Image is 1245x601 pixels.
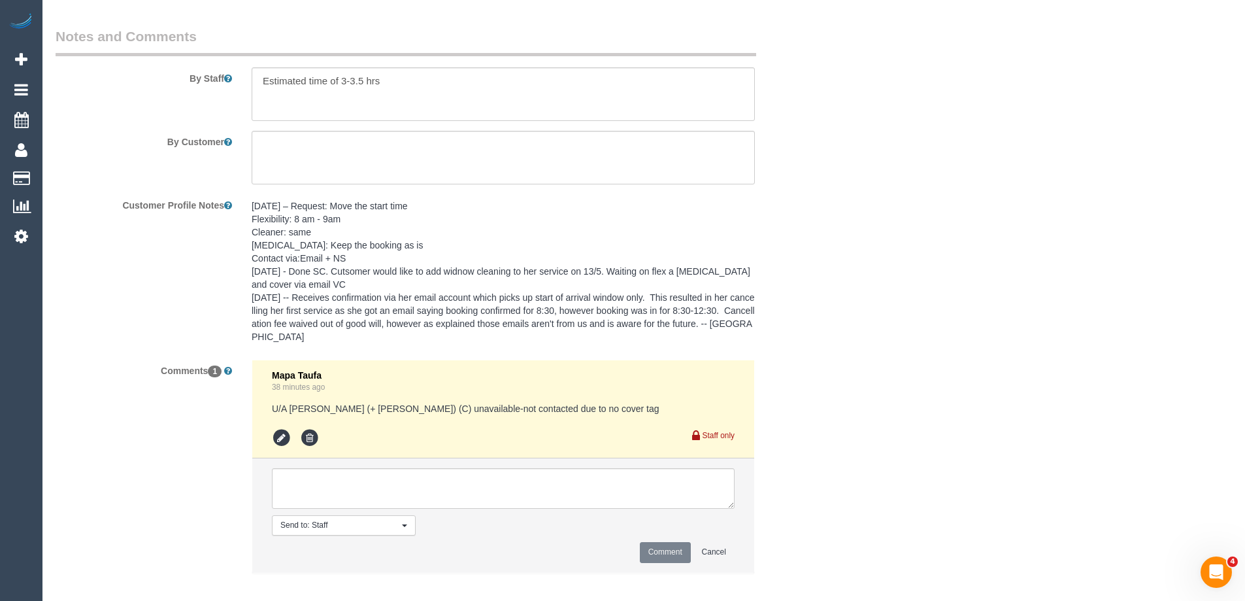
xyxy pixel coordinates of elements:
a: 38 minutes ago [272,383,325,392]
label: Comments [46,360,242,377]
label: Customer Profile Notes [46,194,242,212]
img: Automaid Logo [8,13,34,31]
span: Send to: Staff [280,520,399,531]
pre: [DATE] – Request: Move the start time Flexibility: 8 am - 9am Cleaner: same [MEDICAL_DATA]: Keep ... [252,199,755,343]
span: Mapa Taufa [272,370,322,381]
button: Cancel [693,542,735,562]
span: 1 [208,366,222,377]
iframe: Intercom live chat [1201,557,1232,588]
label: By Staff [46,67,242,85]
button: Send to: Staff [272,515,416,536]
pre: U/A [PERSON_NAME] (+ [PERSON_NAME]) (C) unavailable-not contacted due to no cover tag [272,402,735,415]
small: Staff only [703,431,735,440]
legend: Notes and Comments [56,27,756,56]
label: By Customer [46,131,242,148]
span: 4 [1227,557,1238,567]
